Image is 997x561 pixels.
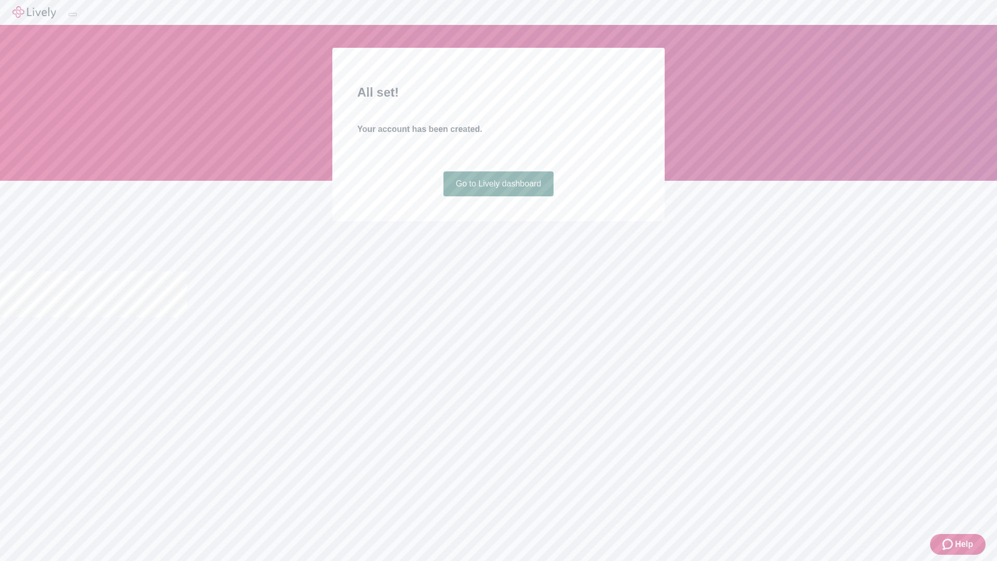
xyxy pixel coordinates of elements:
[930,534,986,555] button: Zendesk support iconHelp
[955,538,973,551] span: Help
[69,13,77,16] button: Log out
[357,83,640,102] h2: All set!
[12,6,56,19] img: Lively
[942,538,955,551] svg: Zendesk support icon
[443,171,554,196] a: Go to Lively dashboard
[357,123,640,136] h4: Your account has been created.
